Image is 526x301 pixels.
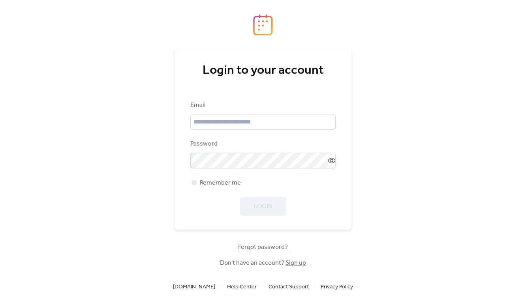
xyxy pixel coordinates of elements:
span: Remember me [200,178,241,188]
div: Login to your account [190,63,336,79]
a: Contact Support [269,282,309,292]
a: Help Center [227,282,257,292]
img: logo [253,14,273,36]
span: Privacy Policy [321,282,353,292]
span: [DOMAIN_NAME] [173,282,215,292]
a: Sign up [286,257,306,269]
a: Forgot password? [238,245,288,249]
a: Privacy Policy [321,282,353,292]
span: Help Center [227,282,257,292]
div: Password [190,139,334,149]
div: Email [190,101,334,110]
span: Don't have an account? [220,258,306,268]
span: Contact Support [269,282,309,292]
a: [DOMAIN_NAME] [173,282,215,292]
span: Forgot password? [238,243,288,252]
